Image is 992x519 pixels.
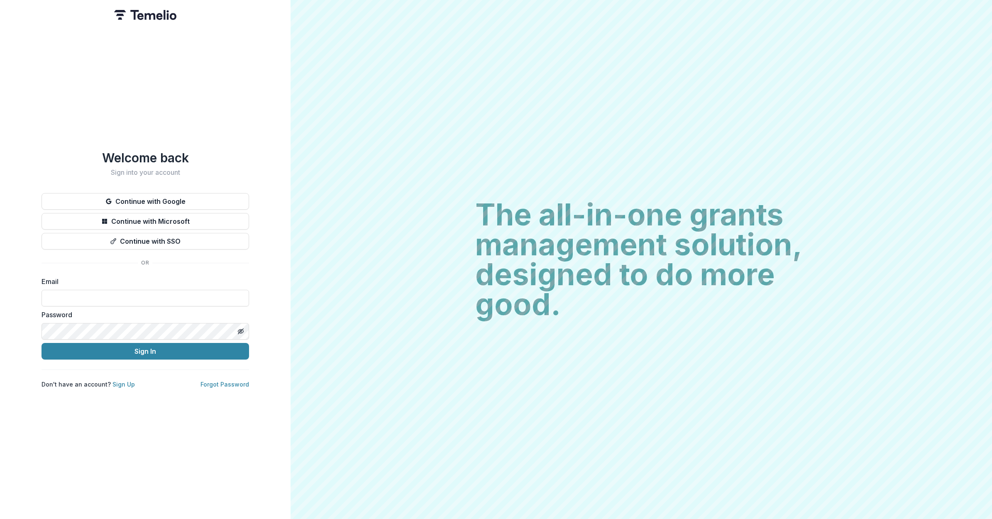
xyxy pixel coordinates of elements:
[42,193,249,210] button: Continue with Google
[42,169,249,176] h2: Sign into your account
[114,10,176,20] img: Temelio
[200,381,249,388] a: Forgot Password
[42,233,249,250] button: Continue with SSO
[42,213,249,230] button: Continue with Microsoft
[42,310,244,320] label: Password
[42,150,249,165] h1: Welcome back
[42,380,135,389] p: Don't have an account?
[42,277,244,286] label: Email
[42,343,249,360] button: Sign In
[112,381,135,388] a: Sign Up
[234,325,247,338] button: Toggle password visibility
